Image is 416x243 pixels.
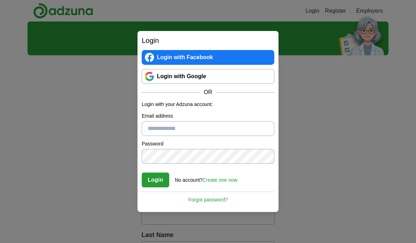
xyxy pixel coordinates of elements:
label: Email address [142,112,274,120]
p: Login with your Adzuna account: [142,101,274,108]
a: Login with Facebook [142,50,274,65]
label: Password [142,140,274,148]
button: Login [142,173,169,187]
a: Forgot password? [142,192,274,204]
span: OR [200,88,216,96]
div: No account? [175,172,237,184]
a: Login with Google [142,69,274,84]
a: Create one now [203,177,238,183]
h2: Login [142,35,274,46]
